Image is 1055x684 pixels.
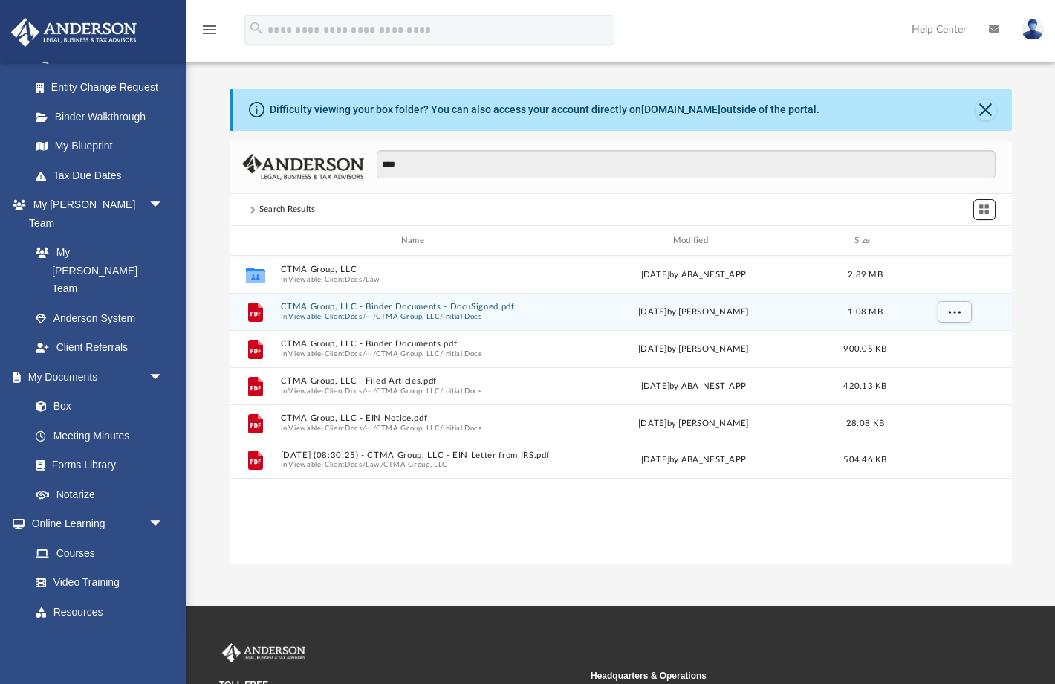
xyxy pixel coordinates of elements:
[1022,19,1044,40] img: User Pic
[248,20,264,36] i: search
[443,387,482,396] button: Initial Docs
[21,303,178,333] a: Anderson System
[835,234,895,248] div: Size
[365,460,380,470] button: Law
[439,312,442,322] span: /
[279,234,551,248] div: Name
[230,256,1012,564] div: grid
[558,380,829,393] div: [DATE] by ABA_NEST_APP
[377,150,995,178] input: Search files and folders
[21,480,178,509] a: Notarize
[280,340,551,349] button: CTMA Group, LLC - Binder Documents.pdf
[21,238,171,304] a: My [PERSON_NAME] Team
[201,21,218,39] i: menu
[362,387,365,396] span: /
[443,424,482,433] button: Initial Docs
[21,132,178,161] a: My Blueprint
[591,669,952,683] small: Headquarters & Operations
[845,419,883,427] span: 28.08 KB
[558,306,829,319] div: [DATE] by [PERSON_NAME]
[439,387,442,396] span: /
[219,643,308,662] img: Anderson Advisors Platinum Portal
[558,268,829,282] div: [DATE] by ABA_NEST_APP
[558,343,829,356] div: [DATE] by [PERSON_NAME]
[10,362,178,392] a: My Documentsarrow_drop_down
[21,538,178,568] a: Courses
[236,234,273,248] div: id
[848,308,883,316] span: 1.08 MB
[641,103,721,115] a: [DOMAIN_NAME]
[21,451,171,480] a: Forms Library
[149,362,178,393] span: arrow_drop_down
[280,414,551,424] button: CTMA Group, LLC - EIN Notice.pdf
[21,161,186,190] a: Tax Due Dates
[280,460,551,470] span: In
[362,424,365,433] span: /
[558,417,829,430] div: [DATE] by [PERSON_NAME]
[375,349,439,359] button: CTMA Group, LLC
[383,460,447,470] button: CTMA Group, LLC
[843,382,886,390] span: 420.13 KB
[843,345,886,353] span: 900.05 KB
[270,102,819,117] div: Difficulty viewing your box folder? You can also access your account directly on outside of the p...
[259,203,316,216] div: Search Results
[557,234,828,248] div: Modified
[21,421,178,451] a: Meeting Minutes
[21,597,178,627] a: Resources
[288,312,362,322] button: Viewable-ClientDocs
[201,28,218,39] a: menu
[372,349,375,359] span: /
[288,387,362,396] button: Viewable-ClientDocs
[280,387,551,396] span: In
[149,509,178,540] span: arrow_drop_down
[280,377,551,387] button: CTMA Group, LLC - Filed Articles.pdf
[558,454,829,468] div: [DATE] by ABA_NEST_APP
[443,312,482,322] button: Initial Docs
[443,349,482,359] button: Initial Docs
[280,312,551,322] span: In
[380,460,383,470] span: /
[7,18,141,47] img: Anderson Advisors Platinum Portal
[973,199,996,220] button: Switch to Grid View
[362,349,365,359] span: /
[365,387,372,396] button: ···
[280,303,551,312] button: CTMA Group, LLC - Binder Documents - DocuSigned.pdf
[21,568,171,598] a: Video Training
[365,349,372,359] button: ···
[901,234,1005,248] div: id
[10,190,178,238] a: My [PERSON_NAME] Teamarrow_drop_down
[362,312,365,322] span: /
[280,451,551,460] button: [DATE] (08:30:25) - CTMA Group, LLC - EIN Letter from IRS.pdf
[280,265,551,275] button: CTMA Group, LLC
[848,271,883,279] span: 2.89 MB
[288,275,362,285] button: Viewable-ClientDocs
[362,460,365,470] span: /
[280,349,551,359] span: In
[288,349,362,359] button: Viewable-ClientDocs
[21,73,186,103] a: Entity Change Request
[365,424,372,433] button: ···
[280,424,551,433] span: In
[976,100,996,120] button: Close
[21,333,178,363] a: Client Referrals
[365,312,372,322] button: ···
[280,275,551,285] span: In
[372,312,375,322] span: /
[10,509,178,539] a: Online Learningarrow_drop_down
[365,275,380,285] button: Law
[372,387,375,396] span: /
[375,312,439,322] button: CTMA Group, LLC
[375,424,439,433] button: CTMA Group, LLC
[439,424,442,433] span: /
[288,460,362,470] button: Viewable-ClientDocs
[10,627,186,656] a: Billingarrow_drop_down
[439,349,442,359] span: /
[288,424,362,433] button: Viewable-ClientDocs
[362,275,365,285] span: /
[149,627,178,657] span: arrow_drop_down
[372,424,375,433] span: /
[149,190,178,221] span: arrow_drop_down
